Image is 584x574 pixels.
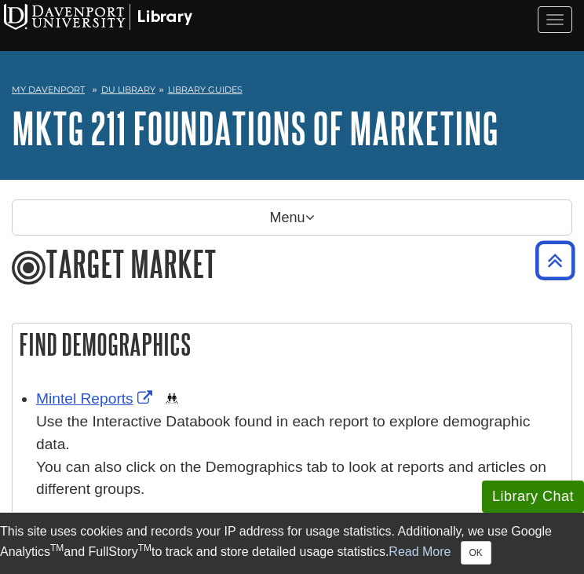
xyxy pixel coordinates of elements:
button: Close [461,541,491,565]
h1: Target Market [12,243,572,287]
a: DU Library [101,84,155,95]
img: Davenport University Logo [4,4,192,30]
a: Link opens in new window [36,390,156,407]
p: Menu [12,199,572,236]
sup: TM [138,543,151,554]
a: Back to Top [530,250,580,271]
button: Library Chat [482,481,584,513]
a: Read More [389,545,451,558]
a: My Davenport [12,83,85,97]
a: Library Guides [168,84,243,95]
div: Use the Interactive Databook found in each report to explore demographic data. You can also click... [36,411,564,524]
sup: TM [50,543,64,554]
img: Demographics [166,393,178,405]
a: MKTG 211 Foundations of Marketing [12,104,498,152]
h2: Find Demographics [13,324,571,365]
